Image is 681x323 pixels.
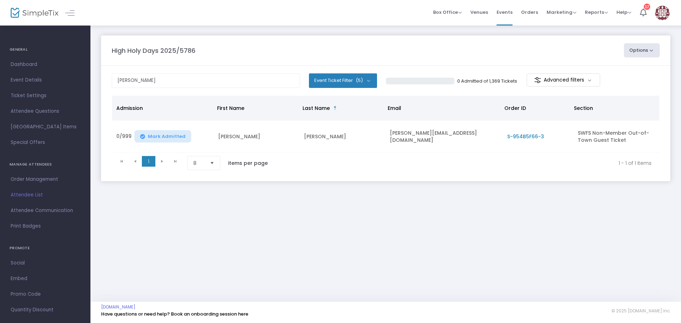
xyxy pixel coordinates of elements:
[10,43,81,57] h4: GENERAL
[574,121,660,153] td: SWFS Non-Member Out-of-Town Guest Ticket
[142,156,155,167] span: Page 1
[11,91,80,100] span: Ticket Settings
[11,305,80,314] span: Quantity Discount
[11,76,80,85] span: Event Details
[386,121,503,153] td: [PERSON_NAME][EMAIL_ADDRESS][DOMAIN_NAME]
[300,121,386,153] td: [PERSON_NAME]
[504,105,526,112] span: Order ID
[644,4,650,10] div: 17
[116,133,132,143] span: 0/999
[11,107,80,116] span: Attendee Questions
[611,308,670,314] span: © 2025 [DOMAIN_NAME] Inc.
[101,304,135,310] a: [DOMAIN_NAME]
[112,73,300,88] input: Search by name, order number, email, ip address
[217,105,244,112] span: First Name
[585,9,608,16] span: Reports
[112,46,195,55] m-panel-title: High Holy Days 2025/5786
[11,190,80,200] span: Attendee List
[193,160,204,167] span: 8
[534,77,541,84] img: filter
[11,122,80,132] span: [GEOGRAPHIC_DATA] Items
[116,105,143,112] span: Admission
[624,43,660,57] button: Options
[283,156,652,170] kendo-pager-info: 1 - 1 of 1 items
[547,9,576,16] span: Marketing
[527,73,600,87] m-button: Advanced filters
[134,130,191,143] button: Mark Admitted
[11,258,80,268] span: Social
[11,206,80,215] span: Attendee Communication
[574,105,593,112] span: Section
[10,241,81,255] h4: PROMOTE
[616,9,631,16] span: Help
[11,60,80,69] span: Dashboard
[303,105,330,112] span: Last Name
[433,9,462,16] span: Box Office
[470,3,488,21] span: Venues
[388,105,401,112] span: Email
[148,134,186,139] span: Mark Admitted
[101,311,248,317] a: Have questions or need help? Book an onboarding session here
[11,138,80,147] span: Special Offers
[10,157,81,172] h4: MANAGE ATTENDEES
[11,175,80,184] span: Order Management
[507,133,544,140] span: S-954B5F66-3
[11,290,80,299] span: Promo Code
[356,78,363,83] span: (5)
[228,160,268,167] label: items per page
[332,105,338,111] span: Sortable
[497,3,513,21] span: Events
[521,3,538,21] span: Orders
[11,222,80,231] span: Print Badges
[214,121,300,153] td: [PERSON_NAME]
[112,96,659,153] div: Data table
[457,78,517,85] p: 0 Admitted of 1,369 Tickets
[11,274,80,283] span: Embed
[207,156,217,170] button: Select
[309,73,377,88] button: Event Ticket Filter(5)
